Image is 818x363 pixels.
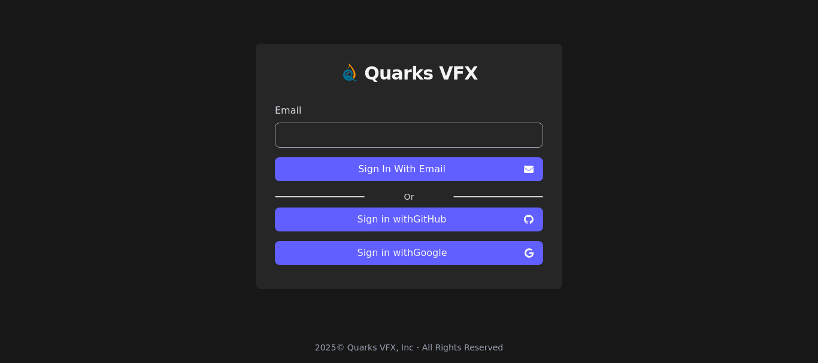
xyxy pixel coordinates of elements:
span: Sign In With Email [284,162,519,176]
span: Sign in with GitHub [284,212,519,227]
button: Sign In With Email [275,157,543,181]
span: Sign in with Google [284,246,520,260]
a: Quarks VFX [364,63,478,94]
button: Sign in withGitHub [275,208,543,231]
label: Email [275,103,543,118]
h1: Quarks VFX [364,63,478,84]
label: Or [365,191,453,203]
button: Sign in withGoogle [275,241,543,265]
div: 2025 © Quarks VFX, Inc - All Rights Reserved [315,341,504,353]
